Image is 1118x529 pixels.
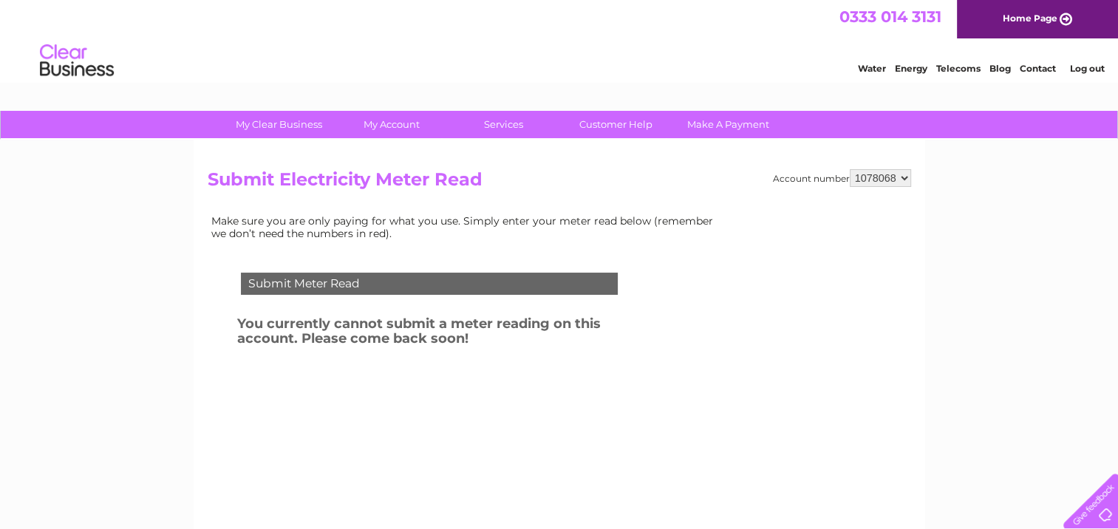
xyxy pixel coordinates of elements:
[237,313,657,354] h3: You currently cannot submit a meter reading on this account. Please come back soon!
[443,111,565,138] a: Services
[555,111,677,138] a: Customer Help
[1020,63,1056,74] a: Contact
[208,169,911,197] h2: Submit Electricity Meter Read
[1069,63,1104,74] a: Log out
[895,63,927,74] a: Energy
[858,63,886,74] a: Water
[241,273,618,295] div: Submit Meter Read
[218,111,340,138] a: My Clear Business
[208,211,725,242] td: Make sure you are only paying for what you use. Simply enter your meter read below (remember we d...
[211,8,909,72] div: Clear Business is a trading name of Verastar Limited (registered in [GEOGRAPHIC_DATA] No. 3667643...
[667,111,789,138] a: Make A Payment
[39,38,115,83] img: logo.png
[989,63,1011,74] a: Blog
[773,169,911,187] div: Account number
[936,63,981,74] a: Telecoms
[839,7,941,26] a: 0333 014 3131
[330,111,452,138] a: My Account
